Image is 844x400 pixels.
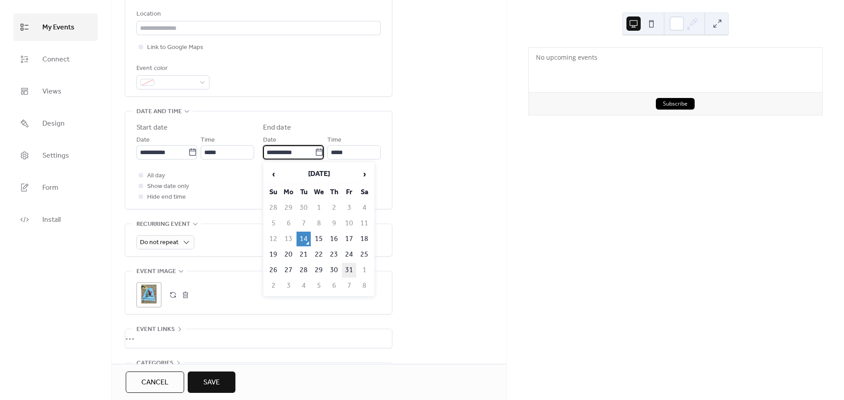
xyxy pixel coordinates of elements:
th: Sa [357,185,371,200]
span: Connect [42,53,70,67]
td: 15 [312,232,326,246]
span: Recurring event [136,219,190,230]
th: Tu [296,185,311,200]
a: Connect [13,45,98,73]
td: 7 [296,216,311,231]
td: 17 [342,232,356,246]
td: 16 [327,232,341,246]
td: 6 [281,216,296,231]
span: Categories [136,358,173,369]
td: 29 [281,200,296,215]
span: Views [42,85,62,99]
a: Views [13,78,98,105]
a: Form [13,174,98,201]
a: Settings [13,142,98,169]
span: Show date only [147,181,189,192]
td: 30 [327,263,341,278]
td: 8 [357,278,371,293]
td: 1 [357,263,371,278]
span: My Events [42,20,74,35]
span: Event links [136,324,175,335]
span: Date and time [136,106,182,117]
span: Event image [136,266,176,277]
td: 13 [281,232,296,246]
td: 3 [342,200,356,215]
span: Save [203,377,220,388]
span: Settings [42,149,69,163]
td: 19 [266,247,280,262]
td: 12 [266,232,280,246]
td: 29 [312,263,326,278]
td: 2 [327,200,341,215]
span: Hide end time [147,192,186,203]
div: Start date [136,122,168,133]
td: 21 [296,247,311,262]
th: Fr [342,185,356,200]
span: Time [327,135,342,146]
td: 10 [342,216,356,231]
td: 27 [281,263,296,278]
td: 28 [296,263,311,278]
a: Design [13,110,98,137]
th: Th [327,185,341,200]
td: 28 [266,200,280,215]
div: ••• [125,329,392,348]
button: Subscribe [656,98,695,110]
td: 24 [342,247,356,262]
td: 22 [312,247,326,262]
span: Time [201,135,215,146]
div: End date [263,122,291,133]
div: Location [136,9,379,20]
td: 3 [281,278,296,293]
th: Mo [281,185,296,200]
td: 5 [312,278,326,293]
td: 4 [296,278,311,293]
td: 14 [296,232,311,246]
td: 20 [281,247,296,262]
a: Install [13,206,98,233]
div: ; [136,282,161,307]
span: › [358,165,371,183]
a: My Events [13,13,98,41]
th: We [312,185,326,200]
span: Do not repeat [140,237,178,249]
span: Date [263,135,276,146]
td: 6 [327,278,341,293]
td: 26 [266,263,280,278]
td: 30 [296,200,311,215]
span: Install [42,213,61,227]
td: 31 [342,263,356,278]
td: 7 [342,278,356,293]
td: 4 [357,200,371,215]
span: ‹ [267,165,280,183]
div: Event color [136,63,208,74]
button: Cancel [126,371,184,393]
td: 1 [312,200,326,215]
span: Link to Google Maps [147,42,203,53]
button: Save [188,371,235,393]
div: ••• [125,363,392,382]
td: 2 [266,278,280,293]
td: 25 [357,247,371,262]
div: No upcoming events [536,53,815,61]
span: All day [147,171,165,181]
th: Su [266,185,280,200]
td: 8 [312,216,326,231]
span: Form [42,181,58,195]
td: 11 [357,216,371,231]
td: 18 [357,232,371,246]
th: [DATE] [281,165,356,184]
td: 23 [327,247,341,262]
span: Date [136,135,150,146]
td: 5 [266,216,280,231]
td: 9 [327,216,341,231]
span: Cancel [141,377,169,388]
span: Design [42,117,65,131]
